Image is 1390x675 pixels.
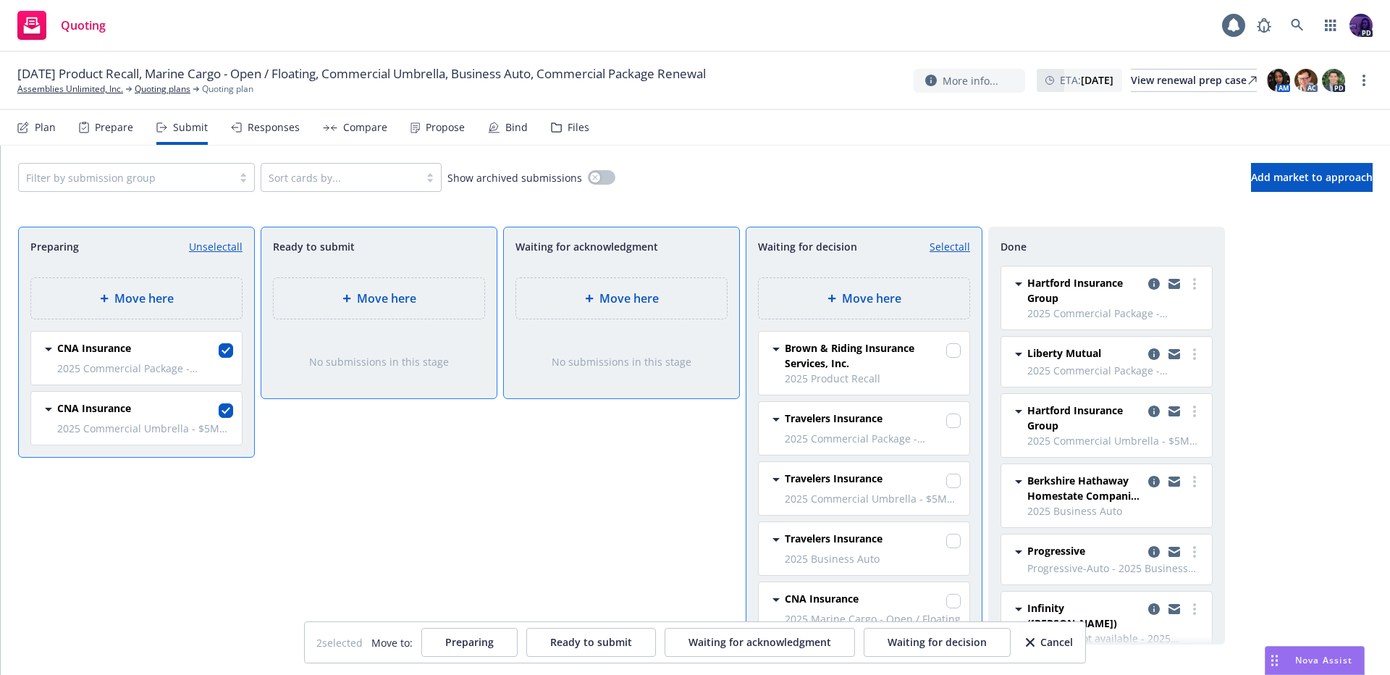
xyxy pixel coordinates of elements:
button: Ready to submit [526,628,656,657]
span: 2025 Commercial Umbrella - $5M UMB [785,491,961,506]
div: Propose [426,122,465,133]
span: Ready to submit [273,239,355,254]
span: More info... [943,73,998,88]
a: more [1186,600,1203,618]
a: copy logging email [1145,543,1163,561]
span: 2025 Commercial Package - [GEOGRAPHIC_DATA], [GEOGRAPHIC_DATA], [GEOGRAPHIC_DATA] [GEOGRAPHIC_DATA]. [785,431,961,446]
img: photo [1294,69,1318,92]
div: Files [568,122,589,133]
a: copy logging email [1166,345,1183,363]
span: Move here [114,290,174,307]
div: Submit [173,122,208,133]
a: more [1186,403,1203,420]
div: Move here [30,277,243,319]
span: Ready to submit [550,635,632,649]
span: Move here [357,290,416,307]
span: Move to: [371,635,413,650]
a: copy logging email [1166,543,1183,561]
strong: [DATE] [1081,73,1113,87]
a: copy logging email [1145,403,1163,420]
span: Quoting plan [202,83,253,96]
a: Assemblies Unlimited, Inc. [17,83,123,96]
span: Add market to approach [1251,170,1373,184]
a: Switch app [1316,11,1345,40]
span: 2025 Marine Cargo - Open / Floating [785,611,961,626]
a: more [1186,345,1203,363]
div: Bind [505,122,528,133]
span: Berkshire Hathaway Homestate Companies (BHHC) [1027,473,1142,503]
span: ETA : [1060,72,1113,88]
img: photo [1349,14,1373,37]
button: Waiting for acknowledgment [665,628,855,657]
a: copy logging email [1145,275,1163,293]
span: CNA Insurance [57,340,131,356]
span: CNA Insurance [57,401,131,416]
span: Hartford Insurance Group [1027,275,1142,306]
a: copy logging email [1166,600,1183,618]
a: View renewal prep case [1131,69,1257,92]
span: 2025 Commercial Package - [GEOGRAPHIC_DATA], [GEOGRAPHIC_DATA], [GEOGRAPHIC_DATA] [GEOGRAPHIC_DATA]. [57,361,233,376]
div: No submissions in this stage [527,354,716,369]
span: Nova Assist [1295,654,1352,666]
span: 2025 Commercial Umbrella - $5M UMB [57,421,233,436]
a: Select all [930,239,970,254]
img: photo [1322,69,1345,92]
span: 2025 Business Auto [1027,503,1203,519]
a: copy logging email [1145,345,1163,363]
div: Responses [248,122,300,133]
span: Liberty Mutual [1027,345,1101,361]
div: Drag to move [1265,647,1284,674]
a: copy logging email [1166,403,1183,420]
a: more [1355,72,1373,89]
a: more [1186,543,1203,561]
a: Search [1283,11,1312,40]
div: Cancel [1026,629,1073,656]
a: Report a Bug [1250,11,1279,40]
span: Waiting for acknowledgment [515,239,658,254]
button: Cancel [1025,628,1074,657]
a: copy logging email [1166,473,1183,490]
a: Unselect all [189,239,243,254]
div: Move here [515,277,728,319]
a: Quoting [12,5,111,46]
span: Waiting for acknowledgment [688,635,831,649]
span: Travelers Insurance [785,471,883,486]
span: 2 selected [316,635,363,650]
div: No submissions in this stage [285,354,473,369]
span: Move here [842,290,901,307]
div: Plan [35,122,56,133]
div: Prepare [95,122,133,133]
span: 2025 Commercial Umbrella - $5M UMB [1027,433,1203,448]
span: Waiting for decision [758,239,857,254]
span: Preparing [445,635,494,649]
span: Travelers Insurance [785,411,883,426]
a: more [1186,275,1203,293]
div: View renewal prep case [1131,70,1257,91]
span: [DATE] Product Recall, Marine Cargo - Open / Floating, Commercial Umbrella, Business Auto, Commer... [17,65,706,83]
button: Nova Assist [1265,646,1365,675]
span: Quoting [61,20,106,31]
span: 2025 Commercial Package - [GEOGRAPHIC_DATA], [GEOGRAPHIC_DATA], [GEOGRAPHIC_DATA] [GEOGRAPHIC_DATA]. [1027,306,1203,321]
span: Show archived submissions [447,170,582,185]
span: 2025 Business Auto [785,551,961,566]
span: 2025 Product Recall [785,371,961,386]
span: Travelers Insurance [785,531,883,546]
span: Progressive-Auto - 2025 Business Auto [1027,561,1203,576]
span: Infinity ([PERSON_NAME]) [1027,600,1142,631]
span: Preparing [30,239,79,254]
a: more [1186,473,1203,490]
span: Waiting for decision [888,635,987,649]
span: Hartford Insurance Group [1027,403,1142,433]
a: copy logging email [1145,600,1163,618]
span: Done [1001,239,1027,254]
button: Add market to approach [1251,163,1373,192]
div: Move here [758,277,970,319]
span: CNA Insurance [785,591,859,606]
button: Preparing [421,628,518,657]
span: Progressive [1027,543,1085,558]
div: Move here [273,277,485,319]
span: Move here [599,290,659,307]
div: Compare [343,122,387,133]
button: Waiting for decision [864,628,1011,657]
span: Brown & Riding Insurance Services, Inc. [785,340,943,371]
